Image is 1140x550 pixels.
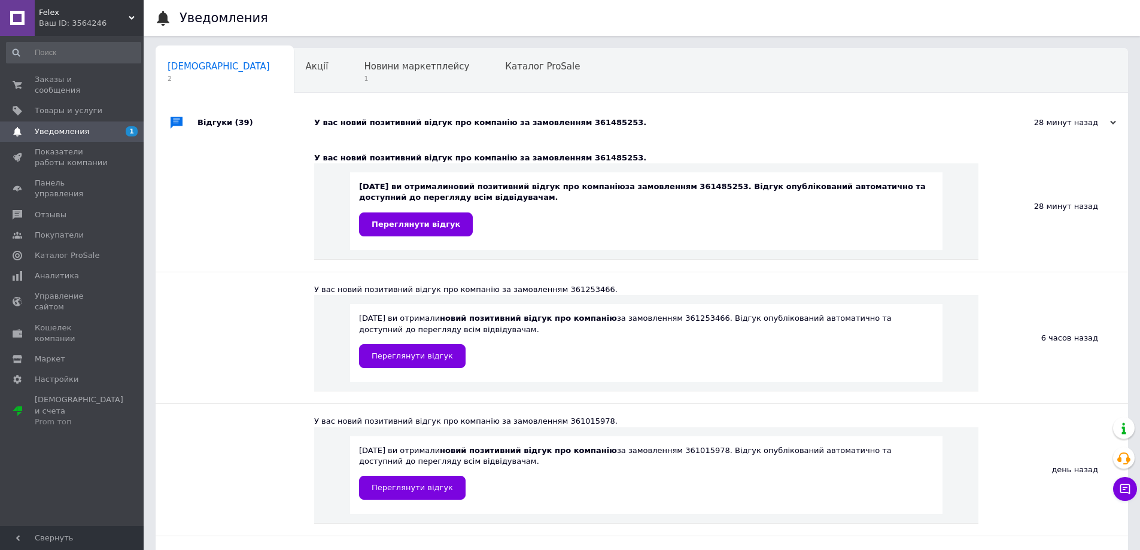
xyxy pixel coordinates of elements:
span: [DEMOGRAPHIC_DATA] и счета [35,394,123,427]
button: Чат с покупателем [1113,477,1137,501]
span: Покупатели [35,230,84,241]
div: У вас новий позитивний відгук про компанію за замовленням 361485253. [314,153,978,163]
div: день назад [978,404,1128,535]
span: Маркет [35,354,65,364]
div: [DATE] ви отримали за замовленням 361485253. Відгук опублікований автоматично та доступний до пер... [359,181,934,236]
div: 6 часов назад [978,272,1128,403]
span: (39) [235,118,253,127]
span: 1 [364,74,469,83]
span: Аналитика [35,271,79,281]
span: Felex [39,7,129,18]
div: 28 минут назад [978,141,1128,272]
b: новий позитивний відгук про компанію [440,446,617,455]
div: Відгуки [197,105,314,141]
b: новий позитивний відгук про компанію [448,182,625,191]
span: Показатели работы компании [35,147,111,168]
div: [DATE] ви отримали за замовленням 361253466. Відгук опублікований автоматично та доступний до пер... [359,313,934,367]
span: Настройки [35,374,78,385]
div: У вас новий позитивний відгук про компанію за замовленням 361015978. [314,416,978,427]
a: Переглянути відгук [359,476,466,500]
span: Уведомления [35,126,89,137]
span: Товары и услуги [35,105,102,116]
div: 28 минут назад [996,117,1116,128]
span: Акції [306,61,329,72]
input: Поиск [6,42,141,63]
div: У вас новий позитивний відгук про компанію за замовленням 361485253. [314,117,996,128]
span: Переглянути відгук [372,351,453,360]
span: Переглянути відгук [372,220,460,229]
div: Prom топ [35,417,123,427]
span: Кошелек компании [35,323,111,344]
div: Ваш ID: 3564246 [39,18,144,29]
div: У вас новий позитивний відгук про компанію за замовленням 361253466. [314,284,978,295]
span: 1 [126,126,138,136]
div: [DATE] ви отримали за замовленням 361015978. Відгук опублікований автоматично та доступний до пер... [359,445,934,500]
span: Заказы и сообщения [35,74,111,96]
a: Переглянути відгук [359,212,473,236]
a: Переглянути відгук [359,344,466,368]
span: Управление сайтом [35,291,111,312]
h1: Уведомления [180,11,268,25]
span: [DEMOGRAPHIC_DATA] [168,61,270,72]
span: Каталог ProSale [505,61,580,72]
span: Отзывы [35,209,66,220]
span: Переглянути відгук [372,483,453,492]
span: 2 [168,74,270,83]
span: Каталог ProSale [35,250,99,261]
b: новий позитивний відгук про компанію [440,314,617,323]
span: Панель управления [35,178,111,199]
span: Новини маркетплейсу [364,61,469,72]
